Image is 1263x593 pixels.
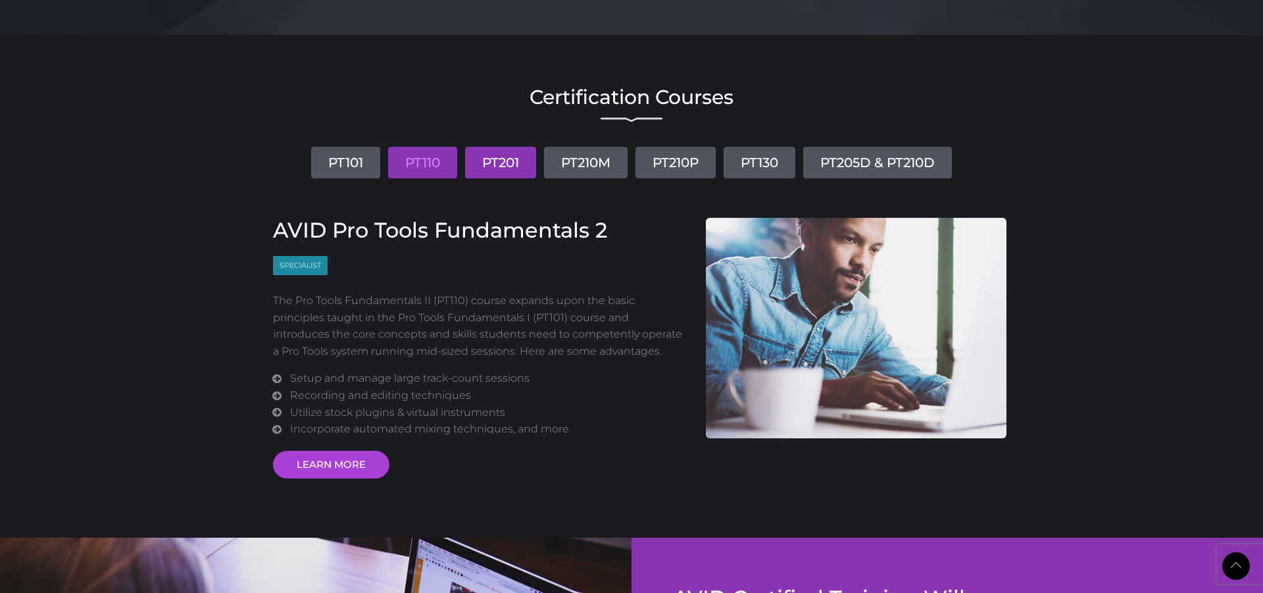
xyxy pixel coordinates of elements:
[273,218,686,243] h3: AVID Pro Tools Fundamentals 2
[706,218,1007,438] img: AVID Pro Tools Fundamentals 2 Course
[290,421,686,438] li: Incorporate automated mixing techniques, and more
[257,88,1006,107] h2: Certification Courses
[1222,552,1250,580] a: Back to Top
[273,451,389,478] a: LEARN MORE
[311,147,380,178] a: PT101
[273,256,328,275] span: Specialist
[290,387,686,404] li: Recording and editing techniques
[273,292,686,359] p: The Pro Tools Fundamentals II (PT110) course expands upon the basic principles taught in the Pro ...
[290,370,686,387] li: Setup and manage large track-count sessions
[724,147,795,178] a: PT130
[544,147,628,178] a: PT210M
[290,404,686,421] li: Utilize stock plugins & virtual instruments
[635,147,716,178] a: PT210P
[803,147,952,178] a: PT205D & PT210D
[388,147,457,178] a: PT110
[465,147,536,178] a: PT201
[601,117,662,122] img: decorative line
